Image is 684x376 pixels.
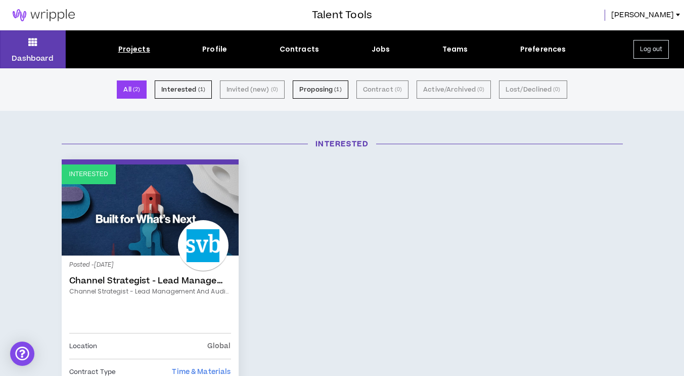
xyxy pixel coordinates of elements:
small: ( 1 ) [334,85,341,94]
button: Log out [633,40,669,59]
button: Proposing (1) [293,80,348,99]
small: ( 2 ) [133,85,140,94]
div: Contracts [280,44,319,55]
a: Channel Strategist - Lead Management and Audience [69,276,231,286]
div: Open Intercom Messenger [10,342,34,366]
p: Global [207,341,231,352]
p: Location [69,341,98,352]
p: Interested [69,170,108,179]
p: Dashboard [12,53,54,64]
div: Jobs [372,44,390,55]
button: Invited (new) (0) [220,80,285,99]
button: Active/Archived (0) [417,80,491,99]
small: ( 0 ) [395,85,402,94]
a: Interested [62,164,239,256]
button: Lost/Declined (0) [499,80,567,99]
button: All (2) [117,80,147,99]
a: Channel Strategist - Lead Management and Audience [69,287,231,296]
small: ( 0 ) [271,85,278,94]
p: Posted - [DATE] [69,261,231,270]
h3: Talent Tools [312,8,372,23]
small: ( 0 ) [477,85,484,94]
h3: Interested [54,139,630,149]
div: Preferences [520,44,566,55]
small: ( 1 ) [198,85,205,94]
button: Contract (0) [356,80,408,99]
div: Profile [202,44,227,55]
button: Interested (1) [155,80,212,99]
div: Teams [442,44,468,55]
small: ( 0 ) [553,85,560,94]
span: [PERSON_NAME] [611,10,674,21]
